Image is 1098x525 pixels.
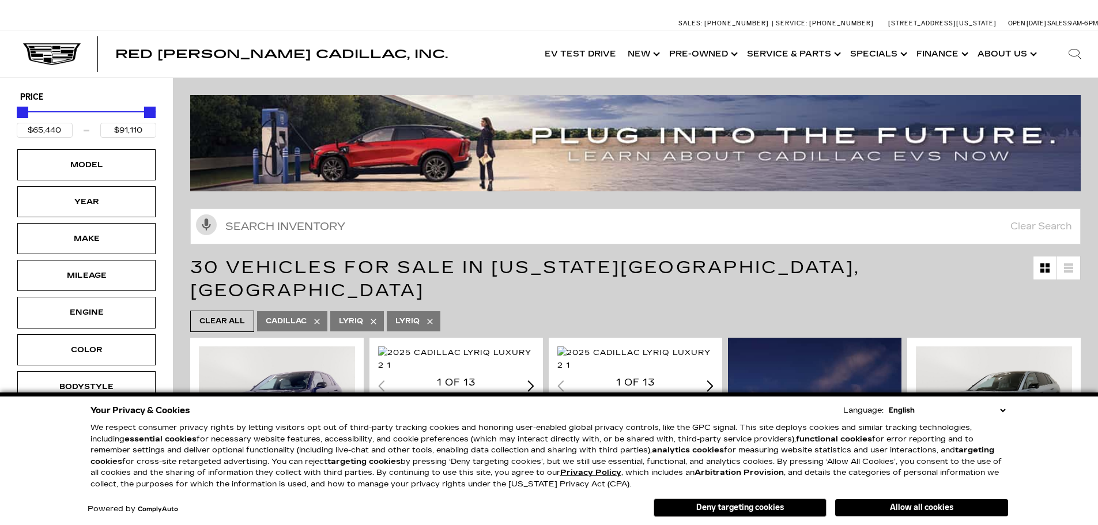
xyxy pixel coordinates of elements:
div: Next slide [707,380,714,391]
div: Price [17,103,156,138]
span: Lyriq [339,314,363,328]
div: BodystyleBodystyle [17,371,156,402]
input: Search Inventory [190,209,1081,244]
span: Cadillac [266,314,307,328]
div: Make [58,232,115,245]
a: Privacy Policy [560,468,621,477]
span: Sales: [678,20,703,27]
button: Allow all cookies [835,499,1008,516]
div: EngineEngine [17,297,156,328]
div: Color [58,343,115,356]
div: Mileage [58,269,115,282]
div: 1 / 2 [916,346,1074,465]
div: ModelModel [17,149,156,180]
a: [STREET_ADDRESS][US_STATE] [888,20,997,27]
img: ev-blog-post-banners4 [190,95,1089,191]
a: Service & Parts [741,31,844,77]
a: Sales: [PHONE_NUMBER] [678,20,772,27]
img: 2025 Cadillac LYRIQ Sport 1 1 [199,346,357,465]
a: Specials [844,31,911,77]
input: Maximum [100,123,156,138]
div: MileageMileage [17,260,156,291]
div: Minimum Price [17,107,28,118]
div: Language: [843,407,884,414]
span: Sales: [1047,20,1068,27]
strong: Arbitration Provision [695,468,784,477]
svg: Click to toggle on voice search [196,214,217,235]
button: Deny targeting cookies [654,498,827,517]
div: YearYear [17,186,156,217]
span: LYRIQ [395,314,420,328]
div: 1 / 2 [378,346,536,372]
strong: targeting cookies [327,457,401,466]
div: Engine [58,306,115,319]
strong: targeting cookies [90,445,994,466]
span: 30 Vehicles for Sale in [US_STATE][GEOGRAPHIC_DATA], [GEOGRAPHIC_DATA] [190,257,860,301]
a: ComplyAuto [138,506,178,513]
a: Pre-Owned [663,31,741,77]
a: Finance [911,31,972,77]
span: Open [DATE] [1008,20,1046,27]
div: Maximum Price [144,107,156,118]
div: MakeMake [17,223,156,254]
a: About Us [972,31,1040,77]
h5: Price [20,92,153,103]
div: 1 / 2 [557,346,715,372]
div: 1 of 13 [557,376,714,389]
span: Red [PERSON_NAME] Cadillac, Inc. [115,47,448,61]
div: Bodystyle [58,380,115,393]
div: Year [58,195,115,208]
a: Service: [PHONE_NUMBER] [772,20,877,27]
a: Red [PERSON_NAME] Cadillac, Inc. [115,48,448,60]
span: [PHONE_NUMBER] [704,20,769,27]
span: Clear All [199,314,245,328]
p: We respect consumer privacy rights by letting visitors opt out of third-party tracking cookies an... [90,422,1008,490]
div: Model [58,158,115,171]
span: 9 AM-6 PM [1068,20,1098,27]
img: 2025 Cadillac LYRIQ Luxury 2 1 [557,346,715,372]
div: Powered by [88,505,178,513]
a: EV Test Drive [539,31,622,77]
img: Cadillac Dark Logo with Cadillac White Text [23,43,81,65]
img: 2025 Cadillac LYRIQ Luxury 2 1 [378,346,536,372]
div: 1 / 2 [199,346,357,465]
div: ColorColor [17,334,156,365]
strong: analytics cookies [652,445,724,455]
img: 2025 Cadillac LYRIQ Sport 2 1 [916,346,1074,465]
input: Minimum [17,123,73,138]
span: Your Privacy & Cookies [90,402,190,418]
span: [PHONE_NUMBER] [809,20,874,27]
a: New [622,31,663,77]
strong: essential cookies [124,435,197,444]
span: Service: [776,20,808,27]
div: Next slide [527,380,534,391]
div: 1 of 13 [378,376,534,389]
select: Language Select [886,405,1008,416]
strong: functional cookies [796,435,872,444]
